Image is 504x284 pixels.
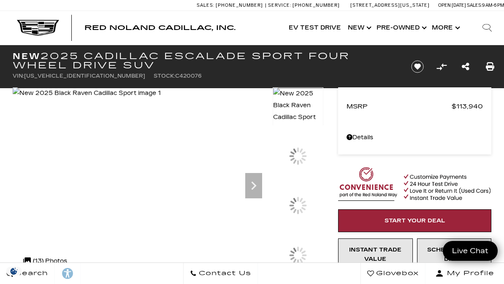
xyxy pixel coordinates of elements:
a: Contact Us [183,263,258,284]
span: VIN: [13,73,24,79]
span: Sales: [197,3,214,8]
a: Pre-Owned [373,11,428,45]
a: Schedule Test Drive [417,238,492,270]
a: Print this New 2025 Cadillac Escalade Sport Four Wheel Drive SUV [486,61,494,73]
a: Red Noland Cadillac, Inc. [84,24,236,31]
a: Sales: [PHONE_NUMBER] [197,3,265,8]
a: Service: [PHONE_NUMBER] [265,3,342,8]
img: Opt-Out Icon [4,267,24,276]
span: Instant Trade Value [349,246,401,262]
span: [US_VEHICLE_IDENTIFICATION_NUMBER] [24,73,145,79]
span: Live Chat [448,246,493,256]
span: [PHONE_NUMBER] [216,3,263,8]
span: Glovebox [374,268,419,279]
a: MSRP $113,940 [347,100,483,112]
span: MSRP [347,100,452,112]
button: Open user profile menu [425,263,504,284]
span: C420076 [175,73,202,79]
a: New [344,11,373,45]
span: My Profile [444,268,494,279]
span: Red Noland Cadillac, Inc. [84,24,236,32]
span: Search [13,268,48,279]
a: Glovebox [360,263,425,284]
button: Save vehicle [408,60,427,73]
span: Stock: [154,73,175,79]
span: 9 AM-6 PM [482,3,504,8]
img: New 2025 Black Raven Cadillac Sport image 1 [273,87,323,135]
span: Open [DATE] [438,3,466,8]
strong: New [13,51,41,61]
img: New 2025 Black Raven Cadillac Sport image 1 [13,87,161,99]
a: EV Test Drive [285,11,344,45]
button: Compare Vehicle [435,60,448,73]
section: Click to Open Cookie Consent Modal [4,267,24,276]
span: Contact Us [197,268,251,279]
span: Schedule Test Drive [427,246,481,262]
span: Service: [268,3,291,8]
a: Share this New 2025 Cadillac Escalade Sport Four Wheel Drive SUV [462,61,469,73]
img: Cadillac Dark Logo with Cadillac White Text [17,20,59,36]
h1: 2025 Cadillac Escalade Sport Four Wheel Drive SUV [13,51,397,70]
div: Next [245,173,262,198]
span: [PHONE_NUMBER] [293,3,340,8]
span: Start Your Deal [385,217,445,224]
a: Live Chat [443,241,498,261]
span: Sales: [467,3,482,8]
span: $113,940 [452,100,483,112]
div: (13) Photos [19,251,71,271]
a: Start Your Deal [338,209,491,232]
a: Instant Trade Value [338,238,413,270]
a: Details [347,132,483,143]
a: [STREET_ADDRESS][US_STATE] [350,3,430,8]
button: More [428,11,462,45]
